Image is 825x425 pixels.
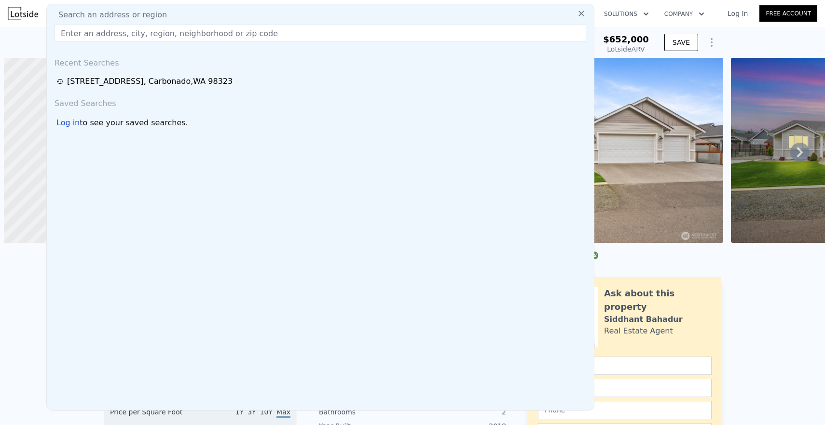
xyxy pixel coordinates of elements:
span: 3Y [247,408,256,416]
input: Email [538,379,712,397]
div: Ask about this property [604,287,712,314]
input: Name [538,357,712,375]
div: Lotside ARV [603,44,649,54]
span: 10Y [260,408,273,416]
span: Search an address or region [51,9,167,21]
button: Company [657,5,712,23]
span: 1Y [235,408,244,416]
img: NWMLS Logo [591,252,598,259]
div: Log in [56,117,80,129]
a: Log In [716,9,759,18]
div: Price per Square Foot [110,407,200,423]
img: Lotside [8,7,38,20]
input: Enter an address, city, region, neighborhood or zip code [55,25,586,42]
div: [STREET_ADDRESS] , Carbonado , WA 98323 [67,76,233,87]
button: Show Options [702,33,721,52]
span: $652,000 [603,34,649,44]
span: to see your saved searches. [80,117,188,129]
div: Bathrooms [319,407,412,417]
div: Real Estate Agent [604,325,673,337]
div: Siddhant Bahadur [604,314,683,325]
div: 2 [412,407,506,417]
a: [STREET_ADDRESS], Carbonado,WA 98323 [56,76,587,87]
span: Max [276,408,290,418]
button: Solutions [596,5,657,23]
input: Phone [538,401,712,419]
a: Free Account [759,5,817,22]
div: Saved Searches [51,90,590,113]
div: Recent Searches [51,50,590,73]
button: SAVE [664,34,698,51]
